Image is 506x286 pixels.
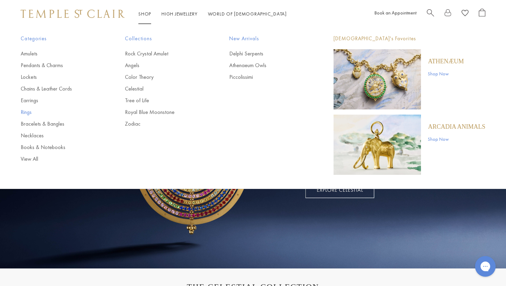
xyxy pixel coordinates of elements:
a: Shop Now [428,135,485,143]
a: Chains & Leather Cords [21,85,97,93]
a: High JewelleryHigh Jewellery [161,11,198,17]
a: Athenaeum Owls [229,62,306,69]
a: Piccolissimi [229,73,306,81]
a: Pendants & Charms [21,62,97,69]
p: [DEMOGRAPHIC_DATA]'s Favorites [334,34,485,43]
a: Amulets [21,50,97,57]
a: Rock Crystal Amulet [125,50,202,57]
a: Shop Now [428,70,464,77]
iframe: Gorgias live chat messenger [472,254,499,279]
span: New Arrivals [229,34,306,43]
a: ARCADIA ANIMALS [428,123,485,130]
a: Earrings [21,97,97,104]
a: Lockets [21,73,97,81]
a: Open Shopping Bag [479,9,485,19]
a: Celestial [125,85,202,93]
a: Royal Blue Moonstone [125,108,202,116]
span: Categories [21,34,97,43]
a: Bracelets & Bangles [21,120,97,128]
span: Collections [125,34,202,43]
a: View All [21,155,97,163]
img: Temple St. Clair [21,10,125,18]
a: Color Theory [125,73,202,81]
a: Rings [21,108,97,116]
a: Delphi Serpents [229,50,306,57]
a: Books & Notebooks [21,144,97,151]
a: Athenæum [428,57,464,65]
a: Necklaces [21,132,97,139]
a: Tree of Life [125,97,202,104]
a: Zodiac [125,120,202,128]
nav: Main navigation [138,10,287,18]
a: ShopShop [138,11,151,17]
a: Search [427,9,434,19]
a: World of [DEMOGRAPHIC_DATA]World of [DEMOGRAPHIC_DATA] [208,11,287,17]
a: View Wishlist [462,9,468,19]
a: Book an Appointment [375,10,417,16]
a: Angels [125,62,202,69]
